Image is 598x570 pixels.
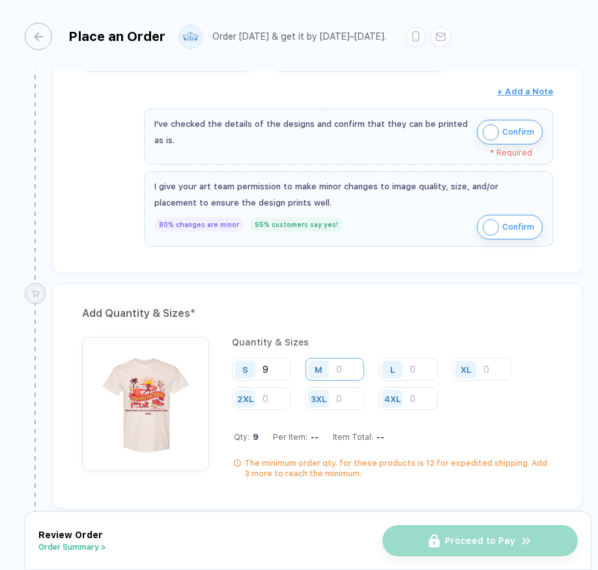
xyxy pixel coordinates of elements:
[237,394,253,403] div: 2XL
[249,432,259,442] span: 9
[154,178,543,211] div: I give your art team permission to make minor changes to image quality, size, and/or placement to...
[89,344,203,457] img: e2753acb-2ae3-460e-98f6-62cfc5ead801_nt_front_1757706366771.jpg
[212,31,386,42] div: Order [DATE] & get it by [DATE]–[DATE].
[390,364,395,374] div: L
[234,432,259,442] div: Qty:
[461,364,471,374] div: XL
[307,432,319,442] div: --
[483,124,499,141] img: icon
[250,217,343,232] div: 95% customers say yes!
[333,432,384,442] div: Item Total:
[38,530,103,540] span: Review Order
[82,303,553,324] div: Add Quantity & Sizes
[244,458,553,479] div: The minimum order qty. for these products is 12 for expedited shipping. Add 3 more to reach the m...
[384,394,401,403] div: 4XL
[311,394,326,403] div: 3XL
[502,217,534,238] span: Confirm
[477,120,543,144] button: iconConfirm
[242,364,248,374] div: S
[154,148,532,157] div: * Required
[483,219,499,236] img: icon
[373,432,384,442] div: --
[273,432,319,442] div: Per Item:
[68,29,165,44] div: Place an Order
[154,217,244,232] div: 80% changes are minor
[179,25,202,48] img: user profile
[154,116,470,148] div: I've checked the details of the designs and confirm that they can be printed as is.
[38,543,106,552] button: Order Summary >
[502,122,534,142] span: Confirm
[315,364,322,374] div: M
[497,87,553,96] span: + Add a Note
[232,337,553,347] div: Quantity & Sizes
[477,215,543,239] button: iconConfirm
[497,81,553,102] button: + Add a Note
